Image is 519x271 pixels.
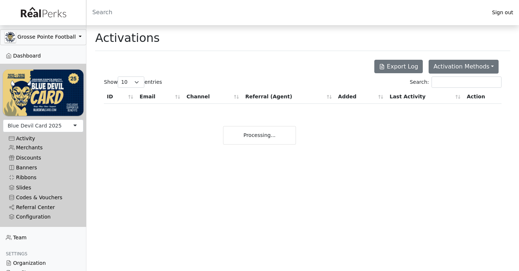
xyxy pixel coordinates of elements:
label: Show entries [104,76,162,88]
div: Blue Devil Card 2025 [8,122,62,130]
button: Export Log [374,60,423,73]
a: Sign out [486,8,519,17]
th: Added [335,90,387,104]
label: Search: [410,76,502,88]
a: Ribbons [3,173,83,182]
img: WvZzOez5OCqmO91hHZfJL7W2tJ07LbGMjwPPNJwI.png [3,70,83,115]
th: Referral (Agent) [242,90,335,104]
th: Action [464,90,502,104]
th: Channel [184,90,242,104]
a: Referral Center [3,203,83,212]
span: Settings [6,251,27,256]
th: Email [137,90,184,104]
input: Search: [432,76,502,88]
button: Activation Methods [429,60,499,74]
h1: Activations [95,31,160,45]
div: Configuration [9,214,78,220]
th: ID [104,90,137,104]
img: real_perks_logo-01.svg [17,4,69,21]
select: Showentries [118,76,144,88]
span: Export Log [387,63,418,70]
a: Discounts [3,153,83,162]
div: Processing... [223,126,296,145]
a: Banners [3,163,83,173]
a: Slides [3,182,83,192]
a: Merchants [3,143,83,153]
input: Search [86,4,486,21]
div: Activity [9,135,78,142]
img: GAa1zriJJmkmu1qRtUwg8x1nQwzlKm3DoqW9UgYl.jpg [5,32,16,43]
th: Last Activity [387,90,464,104]
a: Codes & Vouchers [3,193,83,203]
